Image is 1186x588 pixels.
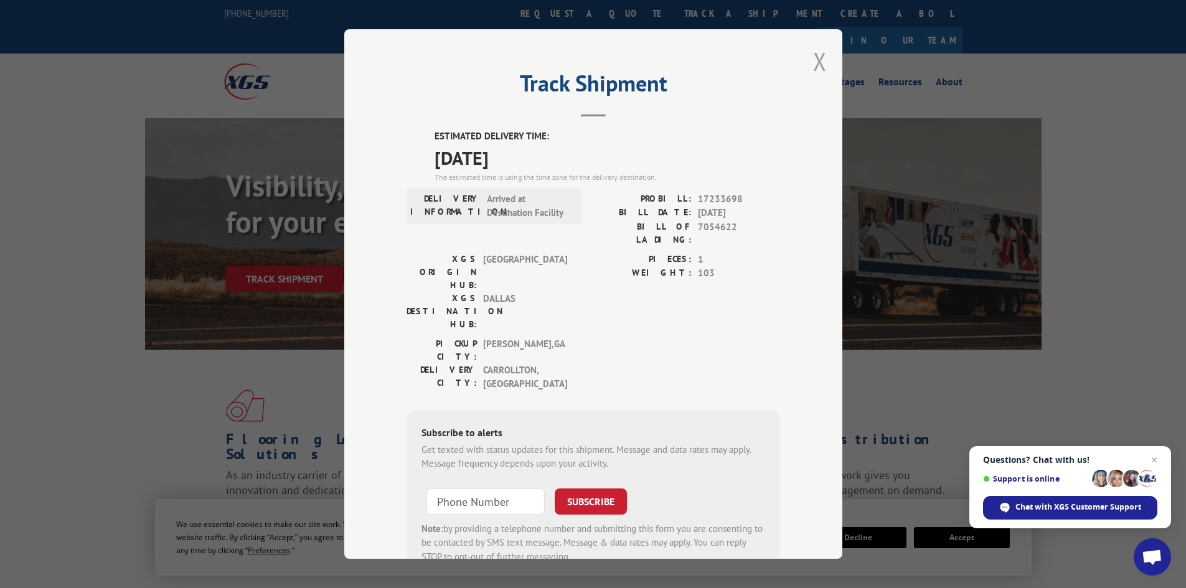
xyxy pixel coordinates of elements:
[555,488,627,515] button: SUBSCRIBE
[983,496,1157,520] div: Chat with XGS Customer Support
[983,474,1088,483] span: Support is online
[487,192,571,220] span: Arrived at Destination Facility
[593,253,692,267] label: PIECES:
[435,144,780,172] span: [DATE]
[407,253,477,292] label: XGS ORIGIN HUB:
[407,337,477,363] label: PICKUP CITY:
[813,45,827,78] button: Close modal
[698,220,780,246] span: 7054622
[698,266,780,281] span: 103
[421,425,765,443] div: Subscribe to alerts
[593,206,692,220] label: BILL DATE:
[698,253,780,267] span: 1
[407,75,780,98] h2: Track Shipment
[483,337,567,363] span: [PERSON_NAME] , GA
[435,129,780,144] label: ESTIMATED DELIVERY TIME:
[593,220,692,246] label: BILL OF LADING:
[593,266,692,281] label: WEIGHT:
[421,443,765,471] div: Get texted with status updates for this shipment. Message and data rates may apply. Message frequ...
[483,253,567,292] span: [GEOGRAPHIC_DATA]
[1147,452,1162,467] span: Close chat
[1134,538,1171,576] div: Open chat
[1015,502,1141,513] span: Chat with XGS Customer Support
[698,206,780,220] span: [DATE]
[410,192,481,220] label: DELIVERY INFORMATION:
[421,522,765,564] div: by providing a telephone number and submitting this form you are consenting to be contacted by SM...
[426,488,545,515] input: Phone Number
[483,363,567,391] span: CARROLLTON , [GEOGRAPHIC_DATA]
[435,172,780,183] div: The estimated time is using the time zone for the delivery destination.
[983,455,1157,465] span: Questions? Chat with us!
[698,192,780,207] span: 17233698
[421,523,443,534] strong: Note:
[593,192,692,207] label: PROBILL:
[407,363,477,391] label: DELIVERY CITY:
[483,292,567,331] span: DALLAS
[407,292,477,331] label: XGS DESTINATION HUB:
